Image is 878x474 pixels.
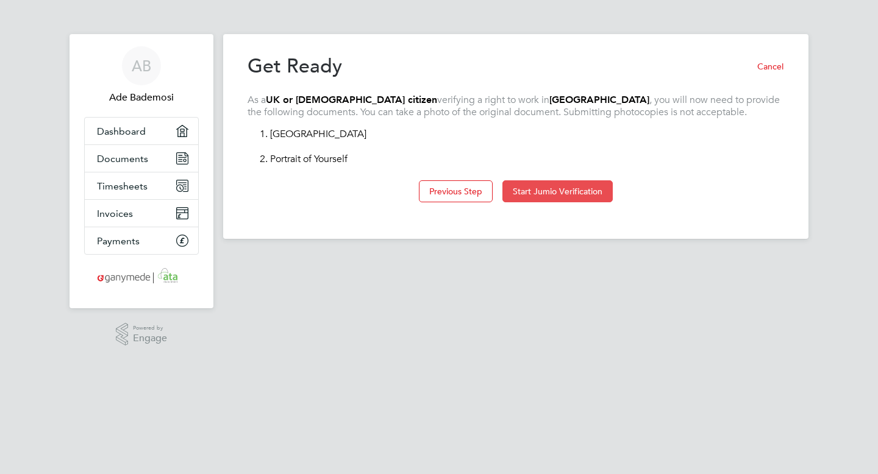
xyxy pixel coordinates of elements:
span: Ade Bademosi [84,90,199,105]
span: verifying a right to work in [437,94,549,106]
button: Previous Step [419,180,493,202]
span: Payments [97,235,140,247]
span: Powered by [133,323,167,333]
a: Powered byEngage [116,323,168,346]
a: Documents [85,145,198,172]
h2: Get Ready [248,54,342,79]
a: Invoices [85,200,198,227]
button: Start Jumio Verification [502,180,613,202]
span: Dashboard [97,126,146,137]
a: Payments [85,227,198,254]
button: Cancel [748,57,784,76]
span: Timesheets [97,180,148,192]
span: Invoices [97,208,133,219]
span: Documents [97,153,148,164]
li: 2. Portrait of Yourself [260,153,784,166]
span: , you will now need to provide the following documents. You can take a photo of the original docu... [248,94,780,119]
a: Go to home page [84,267,199,286]
span: Engage [133,333,167,344]
nav: Main navigation [70,34,213,308]
a: Timesheets [85,172,198,199]
a: Dashboard [85,118,198,144]
img: ganymedesolutions-logo-retina.png [94,267,190,286]
strong: UK or [DEMOGRAPHIC_DATA] citizen [266,94,437,105]
a: ABAde Bademosi [84,46,199,105]
strong: [GEOGRAPHIC_DATA] [549,94,649,105]
li: 1. [GEOGRAPHIC_DATA] [260,128,784,153]
span: As a [248,94,266,106]
span: AB [132,58,151,74]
